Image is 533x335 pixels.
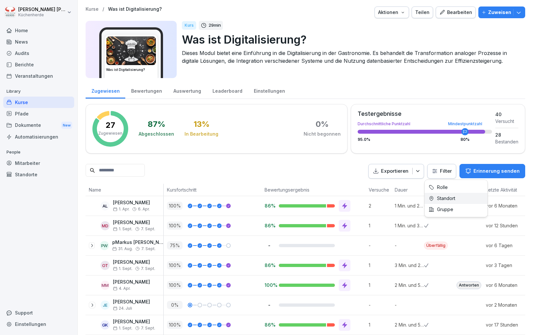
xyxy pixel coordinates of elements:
div: Teilen [415,9,430,16]
p: Standort [437,195,455,201]
p: Erinnerung senden [473,167,520,175]
p: Zuweisen [488,9,511,16]
p: Gruppe [437,207,453,212]
div: Aktionen [378,9,405,16]
p: Exportieren [381,167,408,175]
div: Bearbeiten [439,9,472,16]
p: Rolle [437,184,448,190]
